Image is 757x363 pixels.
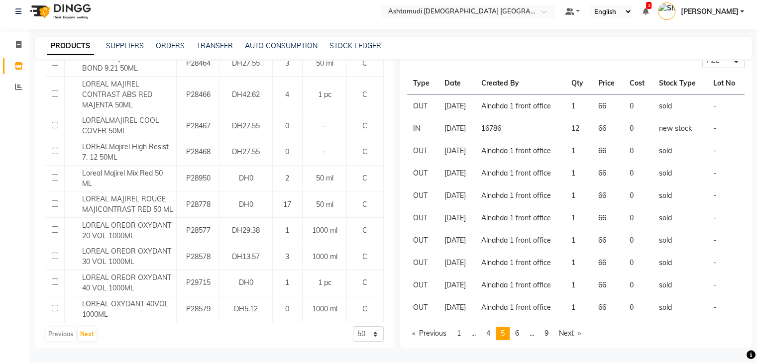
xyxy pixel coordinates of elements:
[646,2,651,9] span: 3
[186,226,211,235] span: P28577
[438,95,475,118] td: [DATE]
[407,327,451,340] a: Previous
[438,72,475,95] th: Date
[362,226,367,235] span: C
[82,247,171,266] span: LOREAL OREOR OXYDANT 30 VOL 1000ML
[47,37,94,55] a: PRODUCTS
[438,207,475,229] td: [DATE]
[707,140,745,162] td: -
[623,95,653,118] td: 0
[653,229,707,252] td: sold
[232,59,260,68] span: DH27.55
[362,121,367,130] span: C
[283,200,291,209] span: 17
[82,142,169,162] span: LOREALMajirel High Resist 7. 12 50ML
[362,304,367,313] span: C
[407,207,438,229] td: OUT
[285,147,289,156] span: 0
[186,121,211,130] span: P28467
[565,72,592,95] th: Qty
[592,72,623,95] th: Price
[78,327,97,341] button: Next
[592,274,623,296] td: 66
[285,304,289,313] span: 0
[186,90,211,99] span: P28466
[438,229,475,252] td: [DATE]
[312,226,337,235] span: 1000 ml
[312,252,337,261] span: 1000 ml
[501,329,505,338] span: 5
[592,296,623,319] td: 66
[623,296,653,319] td: 0
[592,207,623,229] td: 66
[285,59,289,68] span: 3
[407,72,438,95] th: Type
[623,117,653,140] td: 0
[232,147,260,156] span: DH27.55
[475,252,566,274] td: Alnahda 1 front office
[653,162,707,184] td: sold
[653,140,707,162] td: sold
[642,7,648,16] a: 3
[316,174,333,182] span: 50 ml
[707,72,745,95] th: Lot No
[285,278,289,287] span: 1
[362,59,367,68] span: C
[186,252,211,261] span: P28578
[232,226,260,235] span: DH29.38
[438,117,475,140] td: [DATE]
[707,296,745,319] td: -
[407,327,745,340] nav: Pagination
[82,169,163,188] span: Loreal Majirel Mix Red 50 ML
[486,329,490,338] span: 4
[565,229,592,252] td: 1
[707,229,745,252] td: -
[475,296,566,319] td: Alnahda 1 front office
[82,80,152,109] span: LOREAL MAJIREL CONTRAST ABS RED MAJENTA 50ML
[592,117,623,140] td: 66
[362,278,367,287] span: C
[565,117,592,140] td: 12
[186,59,211,68] span: P28464
[186,278,211,287] span: P29715
[623,140,653,162] td: 0
[239,174,253,182] span: DH0
[707,162,745,184] td: -
[592,252,623,274] td: 66
[186,304,211,313] span: P28579
[565,252,592,274] td: 1
[565,274,592,296] td: 1
[565,296,592,319] td: 1
[475,140,566,162] td: Alnahda 1 front office
[156,41,185,50] a: ORDERS
[565,207,592,229] td: 1
[475,207,566,229] td: Alnahda 1 front office
[323,147,326,156] span: -
[362,147,367,156] span: C
[471,329,476,338] span: ...
[407,252,438,274] td: OUT
[554,327,586,340] a: Next
[680,6,738,17] span: [PERSON_NAME]
[475,274,566,296] td: Alnahda 1 front office
[285,252,289,261] span: 3
[653,117,707,140] td: new stock
[186,147,211,156] span: P28468
[623,162,653,184] td: 0
[362,252,367,261] span: C
[407,117,438,140] td: IN
[318,278,331,287] span: 1 pc
[407,296,438,319] td: OUT
[438,140,475,162] td: [DATE]
[438,296,475,319] td: [DATE]
[312,304,337,313] span: 1000 ml
[438,252,475,274] td: [DATE]
[515,329,519,338] span: 6
[239,200,253,209] span: DH0
[592,140,623,162] td: 66
[653,95,707,118] td: sold
[234,304,258,313] span: DH5.12
[707,207,745,229] td: -
[106,41,144,50] a: SUPPLIERS
[407,274,438,296] td: OUT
